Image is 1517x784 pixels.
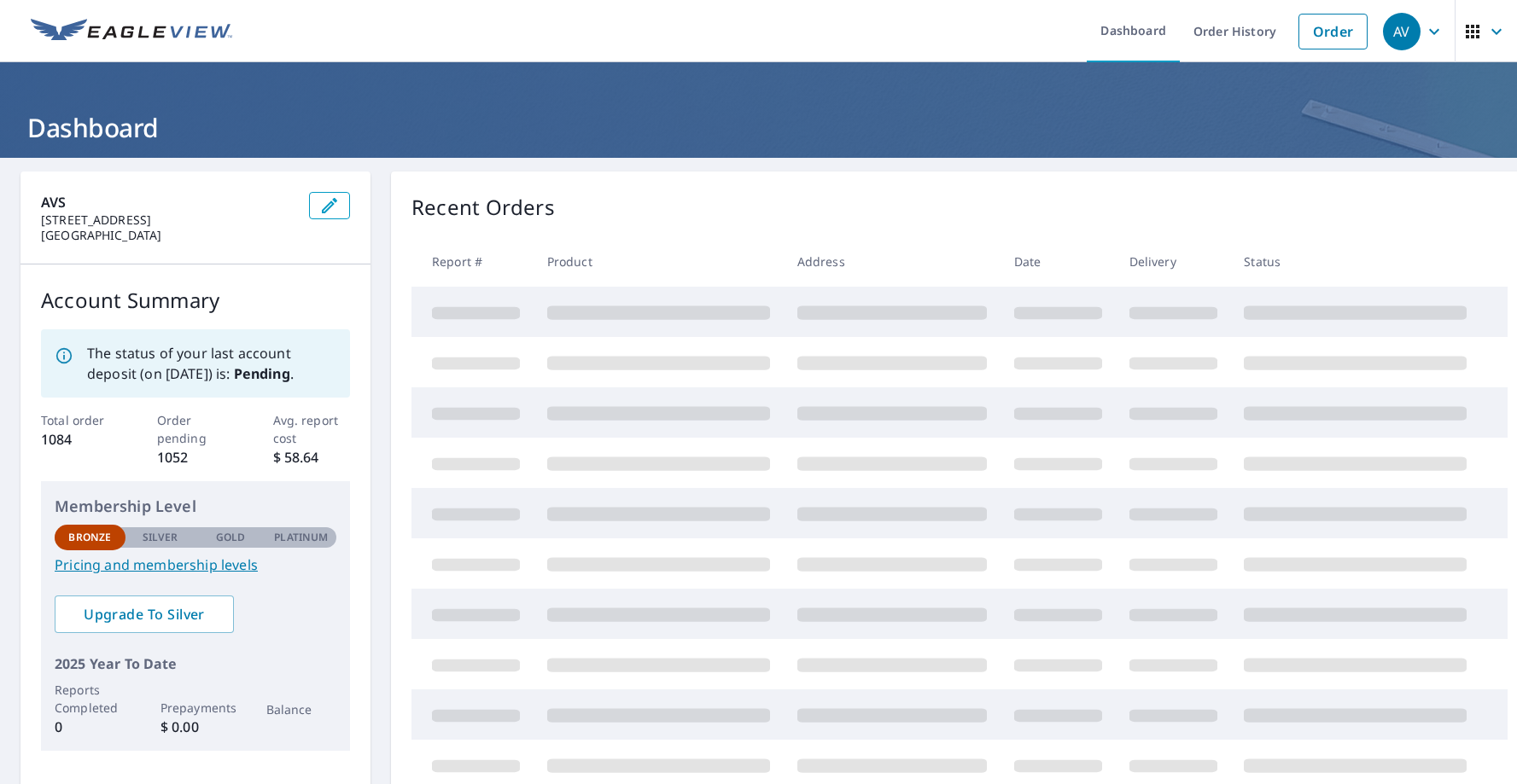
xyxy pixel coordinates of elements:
[41,228,295,243] p: [GEOGRAPHIC_DATA]
[41,212,295,228] p: [STREET_ADDRESS]
[160,699,231,717] p: Prepayments
[20,110,1497,145] h1: Dashboard
[41,429,119,450] p: 1084
[1298,14,1368,49] a: Order
[1230,236,1480,287] th: Status
[41,285,350,316] p: Account Summary
[55,555,336,575] a: Pricing and membership levels
[157,447,235,467] p: 1052
[143,530,178,545] p: Silver
[274,530,328,545] p: Platinum
[31,19,232,44] img: EV Logo
[266,700,337,718] p: Balance
[784,236,1001,287] th: Address
[55,717,125,737] p: 0
[411,236,534,287] th: Report #
[1001,236,1116,287] th: Date
[1116,236,1231,287] th: Delivery
[55,653,336,674] p: 2025 Year To Date
[411,192,555,223] p: Recent Orders
[157,411,235,447] p: Order pending
[1383,13,1421,50] div: AV
[216,530,245,545] p: Gold
[160,717,231,737] p: $ 0.00
[55,495,336,518] p: Membership Level
[55,595,234,633] a: Upgrade To Silver
[68,605,220,624] span: Upgrade To Silver
[41,411,119,429] p: Total order
[234,364,290,383] b: Pending
[87,343,336,384] p: The status of your last account deposit (on [DATE]) is: .
[273,411,351,447] p: Avg. report cost
[55,681,125,717] p: Reports Completed
[273,447,351,467] p: $ 58.64
[534,236,784,287] th: Product
[41,192,295,212] p: AVS
[68,530,111,545] p: Bronze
